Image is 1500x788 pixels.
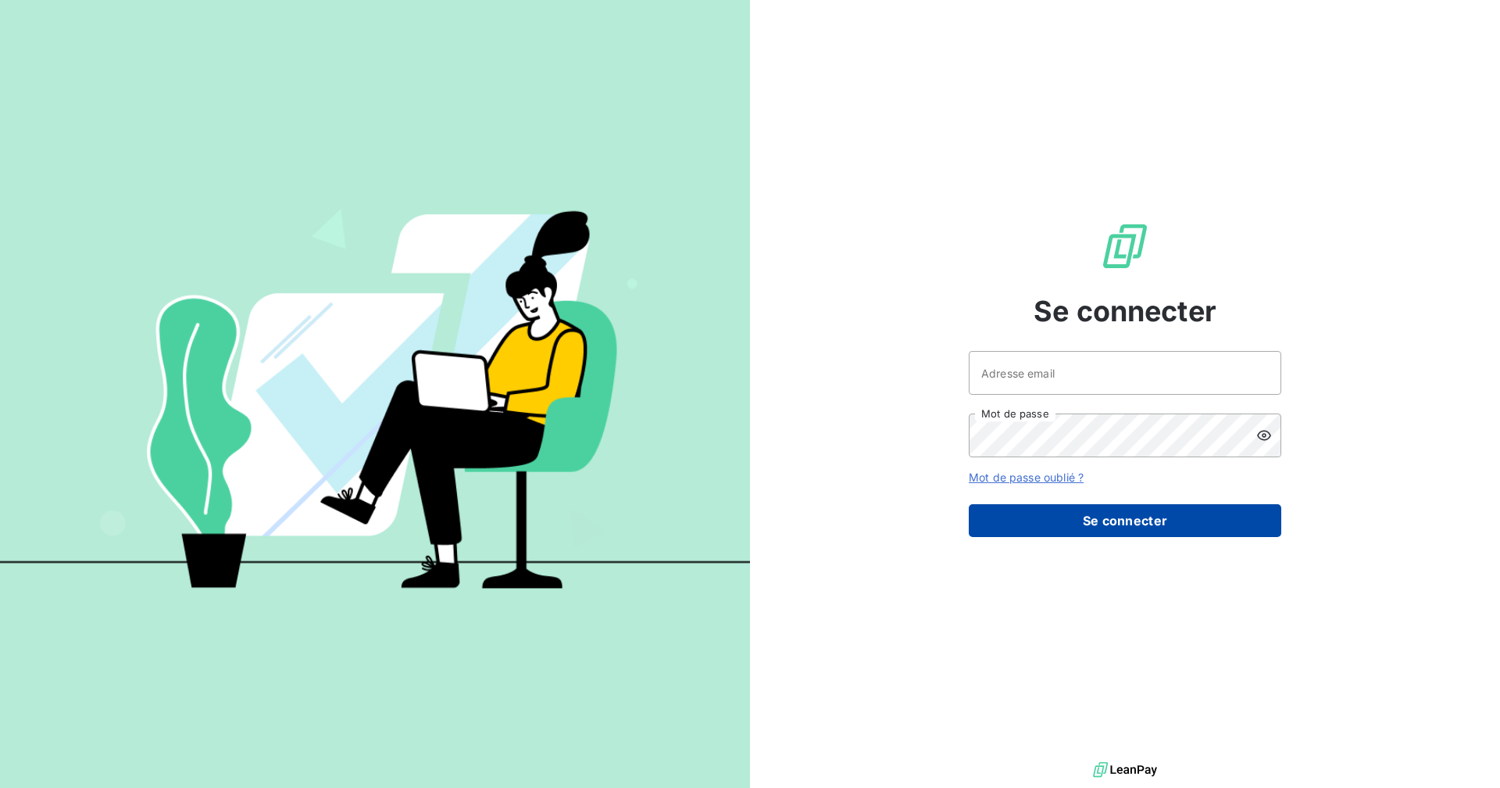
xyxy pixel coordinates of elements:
img: logo [1093,758,1157,782]
a: Mot de passe oublié ? [969,471,1084,484]
span: Se connecter [1034,290,1216,332]
img: Logo LeanPay [1100,221,1150,271]
button: Se connecter [969,504,1281,537]
input: placeholder [969,351,1281,395]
